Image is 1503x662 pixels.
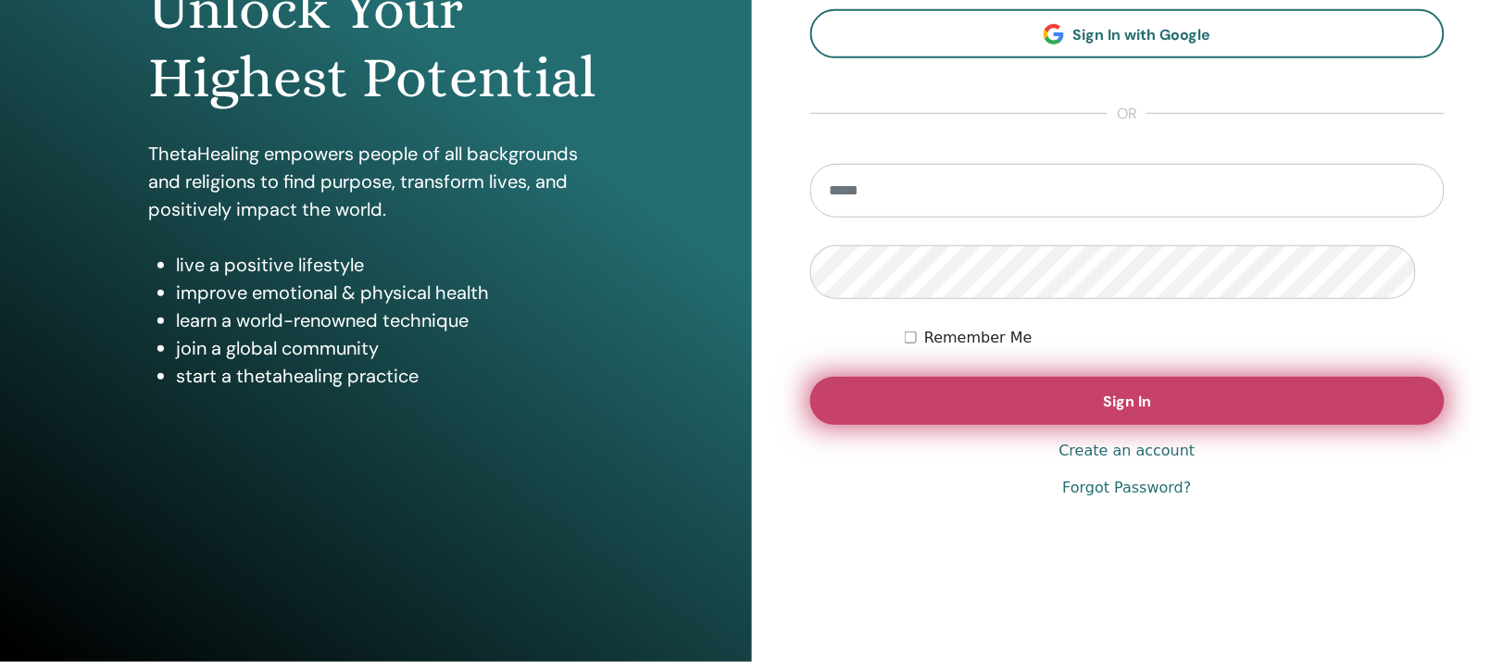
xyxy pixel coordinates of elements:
[924,327,1033,349] label: Remember Me
[1103,392,1151,411] span: Sign In
[176,279,603,306] li: improve emotional & physical health
[176,362,603,390] li: start a thetahealing practice
[1108,103,1146,125] span: or
[1059,440,1196,462] a: Create an account
[148,140,603,223] p: ThetaHealing empowers people of all backgrounds and religions to find purpose, transform lives, a...
[1063,477,1192,499] a: Forgot Password?
[176,306,603,334] li: learn a world-renowned technique
[176,334,603,362] li: join a global community
[810,9,1446,58] a: Sign In with Google
[810,377,1446,425] button: Sign In
[1073,25,1211,44] span: Sign In with Google
[905,327,1445,349] div: Keep me authenticated indefinitely or until I manually logout
[176,251,603,279] li: live a positive lifestyle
